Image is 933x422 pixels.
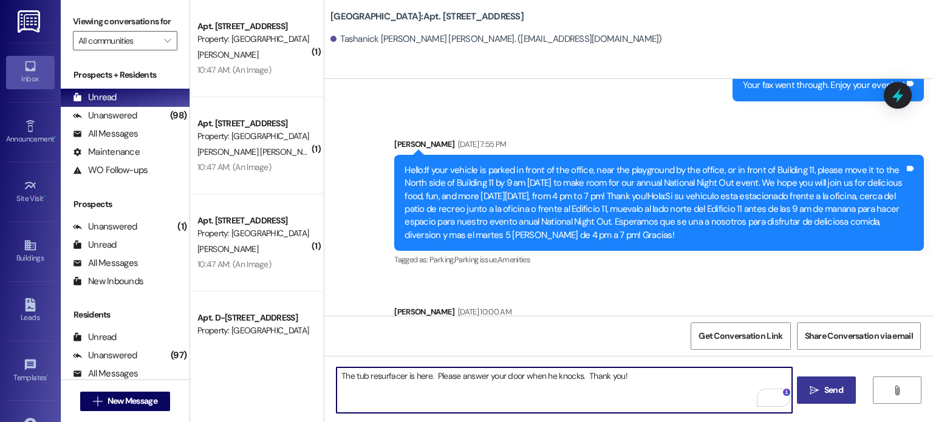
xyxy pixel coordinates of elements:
[61,198,190,211] div: Prospects
[73,239,117,251] div: Unread
[167,106,190,125] div: (98)
[330,10,524,23] b: [GEOGRAPHIC_DATA]: Apt. [STREET_ADDRESS]
[6,56,55,89] a: Inbox
[6,355,55,387] a: Templates •
[197,311,310,324] div: Apt. D-[STREET_ADDRESS]
[73,331,117,344] div: Unread
[405,164,904,242] div: Hello:If your vehicle is parked in front of the office, near the playground by the office, or in ...
[73,257,138,270] div: All Messages
[73,91,117,104] div: Unread
[824,384,843,396] span: Send
[197,227,310,240] div: Property: [GEOGRAPHIC_DATA]
[18,10,43,33] img: ResiDesk Logo
[197,20,310,33] div: Apt. [STREET_ADDRESS]
[691,322,790,350] button: Get Conversation Link
[197,49,258,60] span: [PERSON_NAME]
[61,308,190,321] div: Residents
[497,254,530,265] span: Amenities
[454,254,497,265] span: Parking issue ,
[174,217,190,236] div: (1)
[892,386,901,395] i: 
[44,192,46,201] span: •
[797,322,921,350] button: Share Conversation via email
[73,109,137,122] div: Unanswered
[73,146,140,158] div: Maintenance
[805,330,913,342] span: Share Conversation via email
[330,33,662,46] div: Tashanick [PERSON_NAME] [PERSON_NAME]. ([EMAIL_ADDRESS][DOMAIN_NAME])
[73,367,138,380] div: All Messages
[197,33,310,46] div: Property: [GEOGRAPHIC_DATA]
[73,128,138,140] div: All Messages
[810,386,819,395] i: 
[197,259,271,270] div: 10:47 AM: (An Image)
[197,117,310,130] div: Apt. [STREET_ADDRESS]
[73,164,148,177] div: WO Follow-ups
[455,138,507,151] div: [DATE] 7:55 PM
[73,12,177,31] label: Viewing conversations for
[394,305,924,322] div: [PERSON_NAME]
[164,36,171,46] i: 
[54,133,56,141] span: •
[168,346,190,365] div: (97)
[93,396,102,406] i: 
[197,243,258,254] span: [PERSON_NAME]
[108,395,157,407] span: New Message
[197,162,271,172] div: 10:47 AM: (An Image)
[197,64,271,75] div: 10:47 AM: (An Image)
[6,175,55,208] a: Site Visit •
[337,367,791,413] textarea: To enrich screen reader interactions, please activate Accessibility in Grammarly extension settings
[6,294,55,327] a: Leads
[429,254,454,265] span: Parking ,
[394,251,924,268] div: Tagged as:
[47,372,49,380] span: •
[197,130,310,143] div: Property: [GEOGRAPHIC_DATA]
[80,392,170,411] button: New Message
[197,324,310,337] div: Property: [GEOGRAPHIC_DATA]
[797,376,856,404] button: Send
[394,138,924,155] div: [PERSON_NAME]
[61,69,190,81] div: Prospects + Residents
[743,79,905,92] div: Your fax went through. Enjoy your evening!
[6,235,55,268] a: Buildings
[455,305,511,318] div: [DATE] 10:00 AM
[699,330,782,342] span: Get Conversation Link
[73,275,143,288] div: New Inbounds
[197,146,321,157] span: [PERSON_NAME] [PERSON_NAME]
[78,31,158,50] input: All communities
[73,220,137,233] div: Unanswered
[197,214,310,227] div: Apt. [STREET_ADDRESS]
[73,349,137,362] div: Unanswered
